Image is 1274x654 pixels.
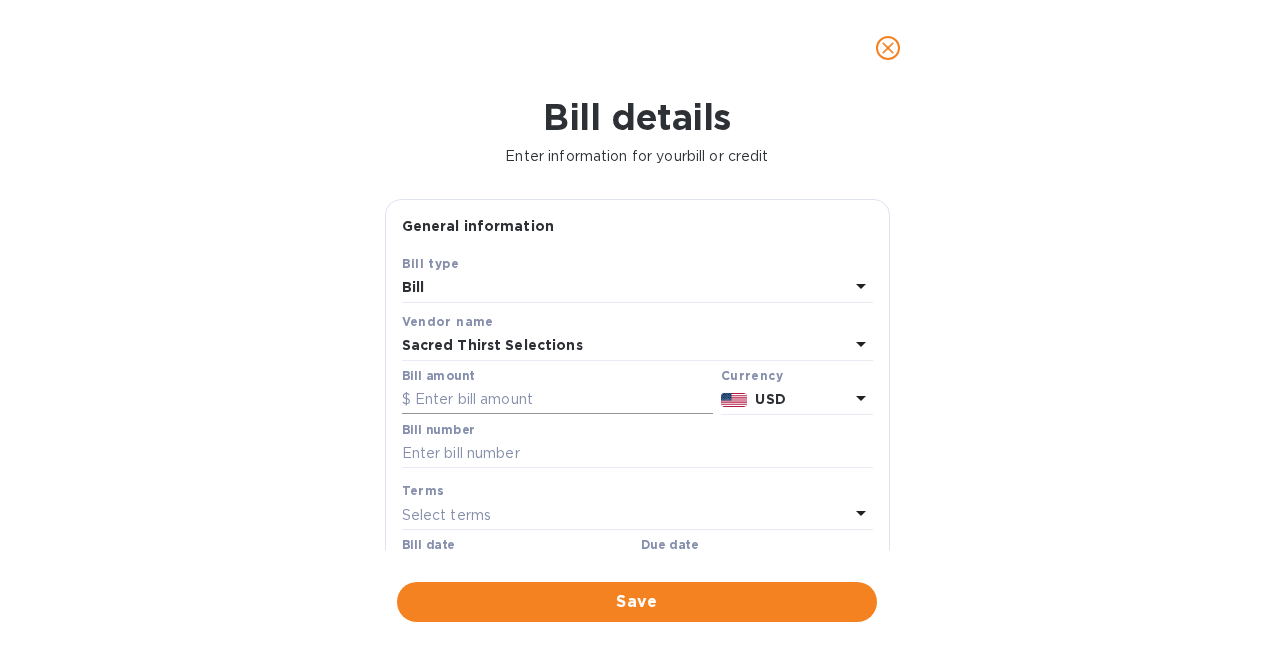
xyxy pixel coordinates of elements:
b: Terms [402,483,445,498]
h1: Bill details [16,96,1258,138]
input: Enter bill number [402,439,873,469]
label: Bill number [402,424,474,436]
span: Save [413,590,861,614]
b: General information [402,218,555,234]
b: Currency [721,368,783,383]
img: USD [721,393,748,407]
b: Vendor name [402,314,494,329]
b: Sacred Thirst Selections [402,337,583,353]
label: Due date [641,540,698,552]
b: Bill type [402,256,460,271]
input: $ Enter bill amount [402,385,713,415]
label: Bill amount [402,370,474,382]
button: Save [397,582,877,622]
p: Enter information for your bill or credit [16,146,1258,167]
b: USD [755,391,785,407]
button: close [864,24,912,72]
p: Select terms [402,505,492,526]
b: Bill [402,279,425,295]
label: Bill date [402,540,455,552]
